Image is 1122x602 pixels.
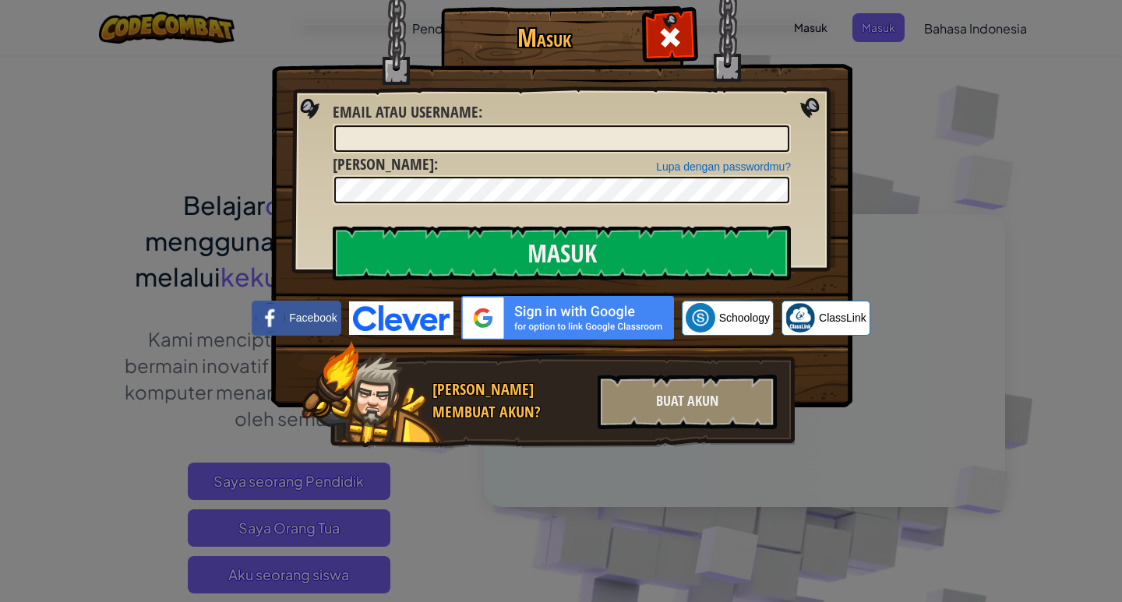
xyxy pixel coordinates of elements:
a: Lupa dengan passwordmu? [656,160,791,173]
span: Facebook [289,310,337,326]
input: Masuk [333,226,791,280]
h1: Masuk [445,24,644,51]
span: ClassLink [819,310,866,326]
img: clever-logo-blue.png [349,301,453,335]
img: facebook_small.png [256,303,285,333]
span: Email atau username [333,101,478,122]
div: Buat Akun [598,375,777,429]
img: gplus_sso_button2.svg [461,296,674,340]
span: [PERSON_NAME] [333,153,434,174]
label: : [333,101,482,124]
label: : [333,153,438,176]
div: [PERSON_NAME] membuat akun? [432,378,588,423]
img: schoology.png [686,303,715,333]
img: classlink-logo-small.png [785,303,815,333]
span: Schoology [719,310,770,326]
